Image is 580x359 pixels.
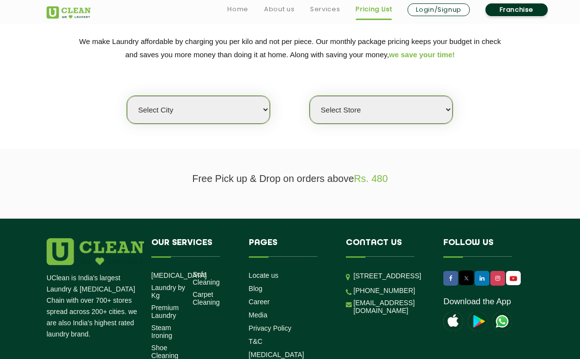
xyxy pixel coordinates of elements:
a: Sofa Cleaning [193,270,226,286]
a: Home [227,3,248,15]
img: UClean Laundry and Dry Cleaning [507,273,520,284]
h4: Our Services [151,238,234,257]
a: Steam Ironing [151,324,185,339]
a: T&C [249,337,263,345]
p: We make Laundry affordable by charging you per kilo and not per piece. Our monthly package pricin... [47,35,533,61]
a: Career [249,298,270,306]
a: Privacy Policy [249,324,291,332]
a: [MEDICAL_DATA] [249,351,304,359]
a: [EMAIL_ADDRESS][DOMAIN_NAME] [353,299,429,314]
img: logo.png [47,238,144,265]
a: About us [264,3,294,15]
a: Blog [249,285,263,292]
p: Free Pick up & Drop on orders above [47,173,533,184]
a: [MEDICAL_DATA] [151,271,207,279]
h4: Pages [249,238,332,257]
img: UClean Laundry and Dry Cleaning [492,312,512,331]
a: Locate us [249,271,279,279]
a: Services [310,3,340,15]
a: Media [249,311,267,319]
img: playstoreicon.png [468,312,487,331]
a: Login/Signup [408,3,470,16]
a: Carpet Cleaning [193,291,226,306]
img: UClean Laundry and Dry Cleaning [47,6,91,19]
a: [PHONE_NUMBER] [353,287,415,294]
p: UClean is India's largest Laundry & [MEDICAL_DATA] Chain with over 700+ stores spread across 200+... [47,272,144,340]
span: we save your time! [389,50,455,59]
h4: Contact us [346,238,429,257]
a: Premium Laundry [151,304,185,319]
a: Pricing List [356,3,392,15]
a: Laundry by Kg [151,284,185,299]
span: Rs. 480 [354,173,388,184]
p: [STREET_ADDRESS] [353,270,429,282]
h4: Follow us [443,238,533,257]
img: apple-icon.png [443,312,463,331]
a: Download the App [443,297,511,307]
a: Franchise [485,3,548,16]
